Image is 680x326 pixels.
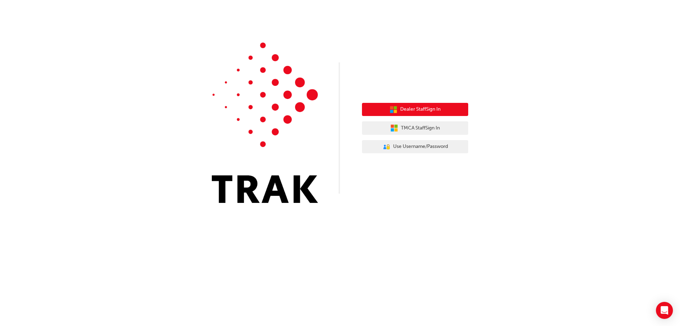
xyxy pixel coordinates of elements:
[362,140,468,154] button: Use Username/Password
[656,302,673,319] div: Open Intercom Messenger
[212,43,318,203] img: Trak
[393,143,448,151] span: Use Username/Password
[362,121,468,135] button: TMCA StaffSign In
[362,103,468,116] button: Dealer StaffSign In
[400,105,441,114] span: Dealer Staff Sign In
[401,124,440,132] span: TMCA Staff Sign In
